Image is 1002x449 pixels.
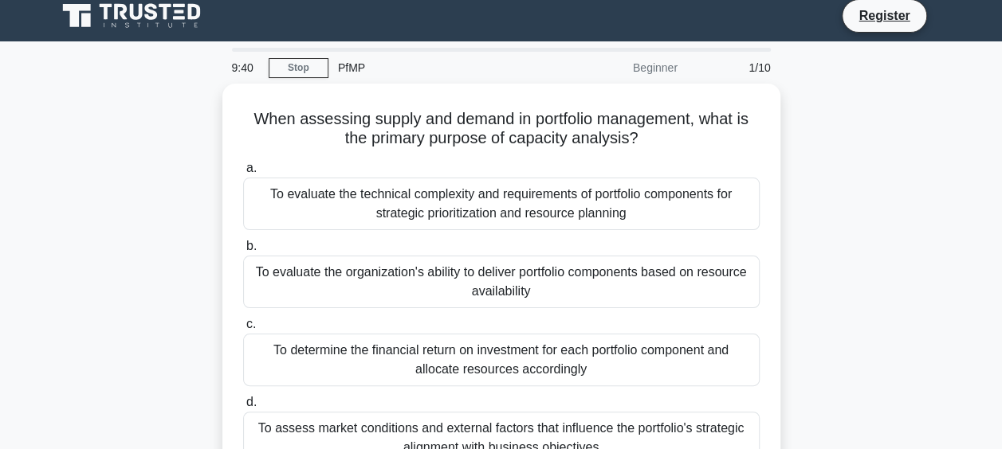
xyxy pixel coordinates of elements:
[243,334,760,386] div: To determine the financial return on investment for each portfolio component and allocate resourc...
[246,239,257,252] span: b.
[269,58,328,78] a: Stop
[242,109,761,149] h5: When assessing supply and demand in portfolio management, what is the primary purpose of capacity...
[243,178,760,230] div: To evaluate the technical complexity and requirements of portfolio components for strategic prior...
[687,52,780,84] div: 1/10
[246,317,256,330] span: c.
[548,52,687,84] div: Beginner
[246,161,257,174] span: a.
[328,52,548,84] div: PfMP
[849,6,919,25] a: Register
[243,256,760,308] div: To evaluate the organization's ability to deliver portfolio components based on resource availabi...
[246,395,257,408] span: d.
[222,52,269,84] div: 9:40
